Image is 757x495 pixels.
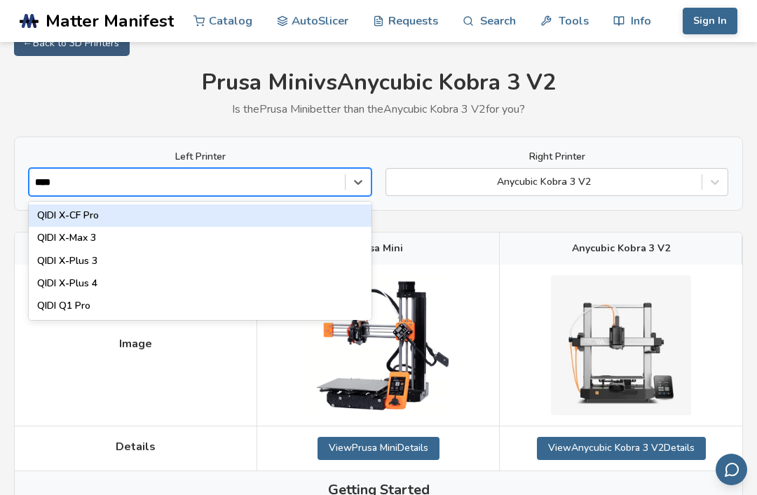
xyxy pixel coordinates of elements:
[572,243,670,254] span: Anycubic Kobra 3 V2
[353,243,403,254] span: Prusa Mini
[308,275,449,415] img: Prusa Mini
[716,454,747,485] button: Send feedback via email
[14,70,743,96] h1: Prusa Mini vs Anycubic Kobra 3 V2
[116,440,156,453] span: Details
[46,11,174,31] span: Matter Manifest
[119,337,152,350] span: Image
[14,31,130,56] a: ← Back to 3D Printers
[29,204,371,227] div: QIDI X-CF Pro
[537,437,706,459] a: ViewAnycubic Kobra 3 V2Details
[29,250,371,272] div: QIDI X-Plus 3
[393,176,396,188] input: Anycubic Kobra 3 V2
[551,275,691,415] img: Anycubic Kobra 3 V2
[683,8,737,34] button: Sign In
[29,151,371,162] label: Left Printer
[29,227,371,249] div: QIDI X-Max 3
[318,437,439,459] a: ViewPrusa MiniDetails
[29,295,371,317] div: QIDI Q1 Pro
[35,176,339,188] input: QIDI X-CF ProQIDI X-Max 3QIDI X-Plus 3QIDI X-Plus 4QIDI Q1 Pro
[386,151,728,162] label: Right Printer
[14,103,743,116] p: Is the Prusa Mini better than the Anycubic Kobra 3 V2 for you?
[29,272,371,295] div: QIDI X-Plus 4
